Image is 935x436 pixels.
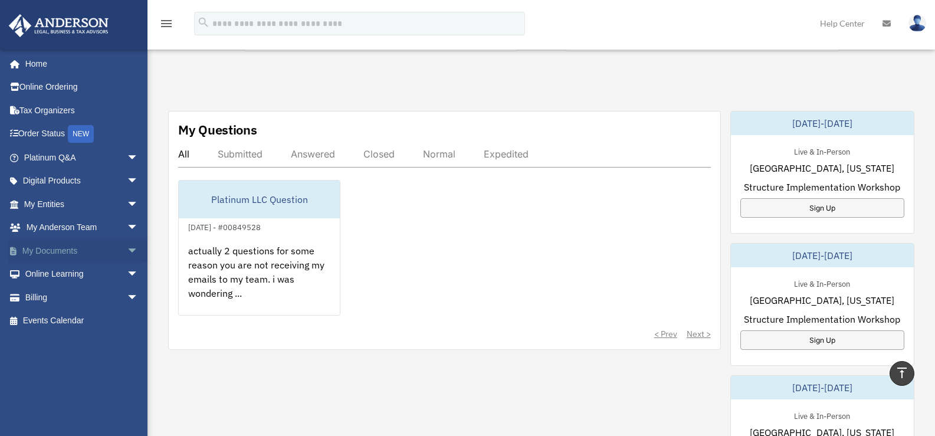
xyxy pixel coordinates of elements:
[8,122,156,146] a: Order StatusNEW
[8,192,156,216] a: My Entitiesarrow_drop_down
[895,366,909,380] i: vertical_align_top
[484,148,529,160] div: Expedited
[740,330,904,350] a: Sign Up
[750,293,894,307] span: [GEOGRAPHIC_DATA], [US_STATE]
[8,76,156,99] a: Online Ordering
[740,198,904,218] a: Sign Up
[159,17,173,31] i: menu
[218,148,263,160] div: Submitted
[127,263,150,287] span: arrow_drop_down
[179,220,270,232] div: [DATE] - #00849528
[127,286,150,310] span: arrow_drop_down
[8,263,156,286] a: Online Learningarrow_drop_down
[8,52,150,76] a: Home
[423,148,455,160] div: Normal
[178,148,189,160] div: All
[127,169,150,194] span: arrow_drop_down
[178,180,340,316] a: Platinum LLC Question[DATE] - #00849528actually 2 questions for some reason you are not receiving...
[785,277,859,289] div: Live & In-Person
[731,112,914,135] div: [DATE]-[DATE]
[363,148,395,160] div: Closed
[908,15,926,32] img: User Pic
[744,312,900,326] span: Structure Implementation Workshop
[785,145,859,157] div: Live & In-Person
[8,216,156,240] a: My Anderson Teamarrow_drop_down
[744,180,900,194] span: Structure Implementation Workshop
[178,121,257,139] div: My Questions
[291,148,335,160] div: Answered
[8,309,156,333] a: Events Calendar
[750,161,894,175] span: [GEOGRAPHIC_DATA], [US_STATE]
[179,181,340,218] div: Platinum LLC Question
[8,239,156,263] a: My Documentsarrow_drop_down
[8,169,156,193] a: Digital Productsarrow_drop_down
[731,376,914,399] div: [DATE]-[DATE]
[8,286,156,309] a: Billingarrow_drop_down
[731,244,914,267] div: [DATE]-[DATE]
[179,234,340,326] div: actually 2 questions for some reason you are not receiving my emails to my team. i was wondering ...
[197,16,210,29] i: search
[127,192,150,217] span: arrow_drop_down
[68,125,94,143] div: NEW
[127,146,150,170] span: arrow_drop_down
[127,239,150,263] span: arrow_drop_down
[159,21,173,31] a: menu
[5,14,112,37] img: Anderson Advisors Platinum Portal
[785,409,859,421] div: Live & In-Person
[890,361,914,386] a: vertical_align_top
[8,99,156,122] a: Tax Organizers
[127,216,150,240] span: arrow_drop_down
[8,146,156,169] a: Platinum Q&Aarrow_drop_down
